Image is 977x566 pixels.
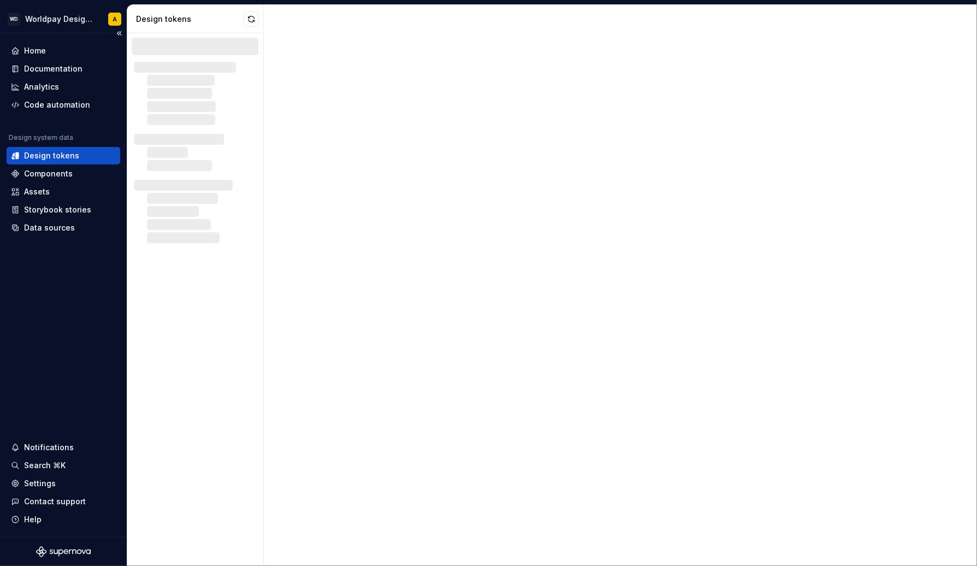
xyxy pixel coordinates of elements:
[24,442,74,453] div: Notifications
[7,60,120,78] a: Documentation
[24,204,91,215] div: Storybook stories
[24,63,83,74] div: Documentation
[25,14,95,25] div: Worldpay Design System
[9,133,73,142] div: Design system data
[24,222,75,233] div: Data sources
[7,457,120,474] button: Search ⌘K
[7,183,120,201] a: Assets
[7,439,120,456] button: Notifications
[8,13,21,26] div: WD
[111,26,127,41] button: Collapse sidebar
[24,150,79,161] div: Design tokens
[7,96,120,114] a: Code automation
[24,45,46,56] div: Home
[24,514,42,525] div: Help
[24,460,66,471] div: Search ⌘K
[7,201,120,219] a: Storybook stories
[7,219,120,237] a: Data sources
[24,496,86,507] div: Contact support
[36,546,91,557] svg: Supernova Logo
[24,186,50,197] div: Assets
[24,81,59,92] div: Analytics
[24,168,73,179] div: Components
[2,7,125,31] button: WDWorldpay Design SystemA
[24,478,56,489] div: Settings
[7,493,120,510] button: Contact support
[7,511,120,528] button: Help
[7,42,120,60] a: Home
[24,99,90,110] div: Code automation
[7,147,120,164] a: Design tokens
[7,165,120,182] a: Components
[7,475,120,492] a: Settings
[7,78,120,96] a: Analytics
[113,15,117,23] div: A
[136,14,244,25] div: Design tokens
